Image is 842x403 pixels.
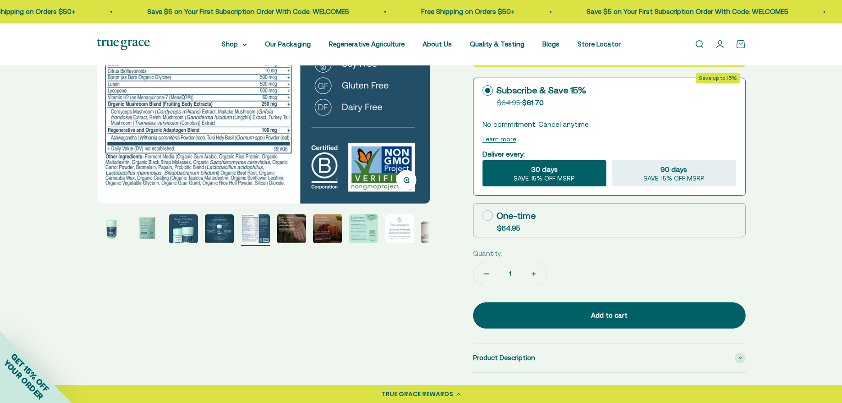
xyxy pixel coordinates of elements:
[419,8,513,15] a: Free Shipping on Orders $50+
[521,263,547,285] button: Increase quantity
[9,352,51,394] span: GET 15% OFF
[277,214,306,246] button: Go to item 6
[585,6,787,17] p: Save $5 on Your First Subscription Order With Code: WELCOME5
[313,214,342,246] button: Go to item 7
[241,214,270,243] img: One Daily Men's Multivitamin
[491,310,728,321] div: Add to cart
[382,389,453,399] div: TRUE GRACE REWARDS
[421,222,450,246] button: Go to item 10
[542,40,560,48] a: Blogs
[423,40,452,48] a: About Us
[349,214,378,243] img: One Daily Men's Multivitamin
[205,214,234,243] img: One Daily Men's Multivitamin
[313,214,342,243] img: One Daily Men's Multivitamin
[277,214,306,243] img: One Daily Men's Multivitamin
[222,39,247,50] summary: Shop
[265,40,311,48] a: Our Packaging
[133,214,162,246] button: Go to item 2
[473,352,535,363] span: Product Description
[385,214,414,243] img: One Daily Men's Multivitamin
[169,214,198,246] button: Go to item 3
[473,302,746,329] button: Add to cart
[97,214,126,243] img: One Daily Men's Multivitamin
[473,248,502,259] label: Quantity:
[2,358,45,401] span: YOUR ORDER
[133,214,162,243] img: Daily Multivitamin for Immune Support, Energy, and Daily Balance* - Vitamin A, Vitamin D3, and Zi...
[349,214,378,246] button: Go to item 8
[473,263,500,285] button: Decrease quantity
[473,343,746,372] summary: Product Description
[169,214,198,243] img: One Daily Men's Multivitamin
[329,40,405,48] a: Regenerative Agriculture
[205,214,234,246] button: Go to item 4
[146,6,347,17] p: Save $5 on Your First Subscription Order With Code: WELCOME5
[385,214,414,246] button: Go to item 9
[97,214,126,246] button: Go to item 1
[470,40,524,48] a: Quality & Testing
[578,40,621,48] a: Store Locator
[241,214,270,246] button: Go to item 5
